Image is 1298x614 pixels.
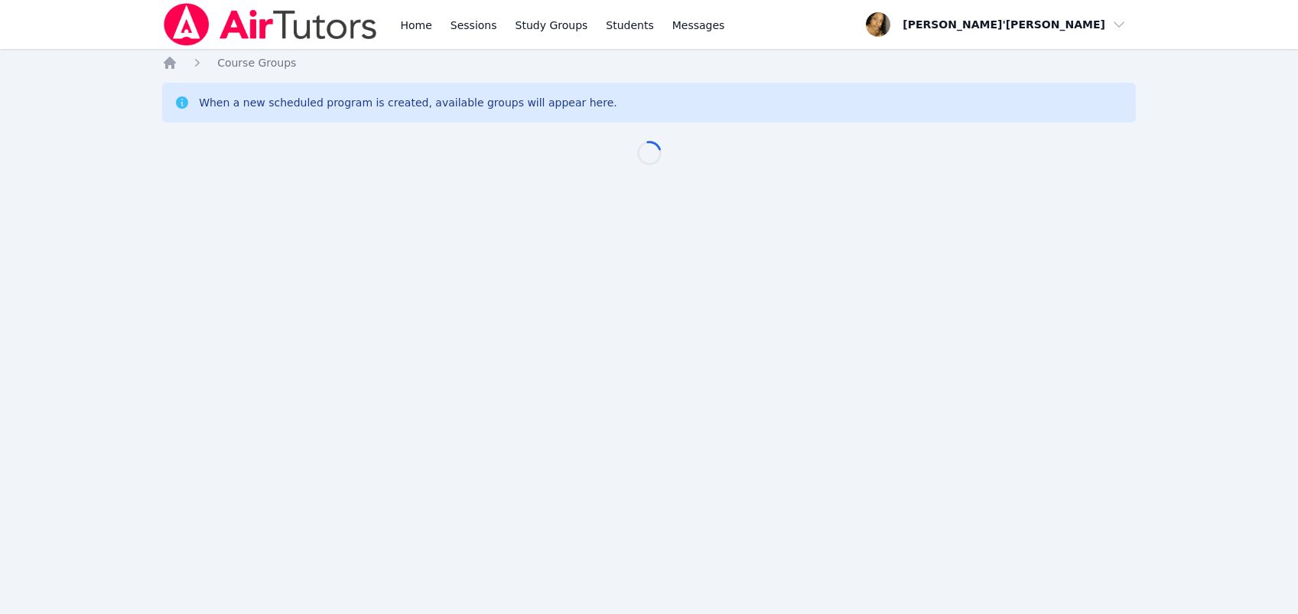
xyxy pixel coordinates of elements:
[162,3,379,46] img: Air Tutors
[162,55,1136,70] nav: Breadcrumb
[217,55,296,70] a: Course Groups
[217,57,296,69] span: Course Groups
[199,95,617,110] div: When a new scheduled program is created, available groups will appear here.
[672,18,725,33] span: Messages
